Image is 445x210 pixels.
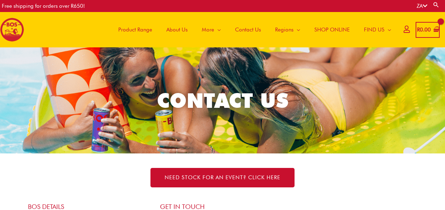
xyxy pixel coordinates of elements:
[195,12,228,47] a: More
[275,19,293,40] span: Regions
[433,1,440,8] a: Search button
[364,19,384,40] span: FIND US
[235,19,261,40] span: Contact Us
[150,168,295,187] a: NEED STOCK FOR AN EVENT? Click here
[25,87,420,113] h2: CONTACT US
[417,27,420,33] span: R
[166,19,188,40] span: About Us
[202,19,214,40] span: More
[417,27,431,33] bdi: 0.00
[228,12,268,47] a: Contact Us
[118,19,152,40] span: Product Range
[268,12,307,47] a: Regions
[416,22,440,38] a: View Shopping Cart, empty
[159,12,195,47] a: About Us
[106,12,398,47] nav: Site Navigation
[111,12,159,47] a: Product Range
[417,3,427,9] a: ZA
[314,19,350,40] span: SHOP ONLINE
[307,12,357,47] a: SHOP ONLINE
[165,175,280,180] span: NEED STOCK FOR AN EVENT? Click here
